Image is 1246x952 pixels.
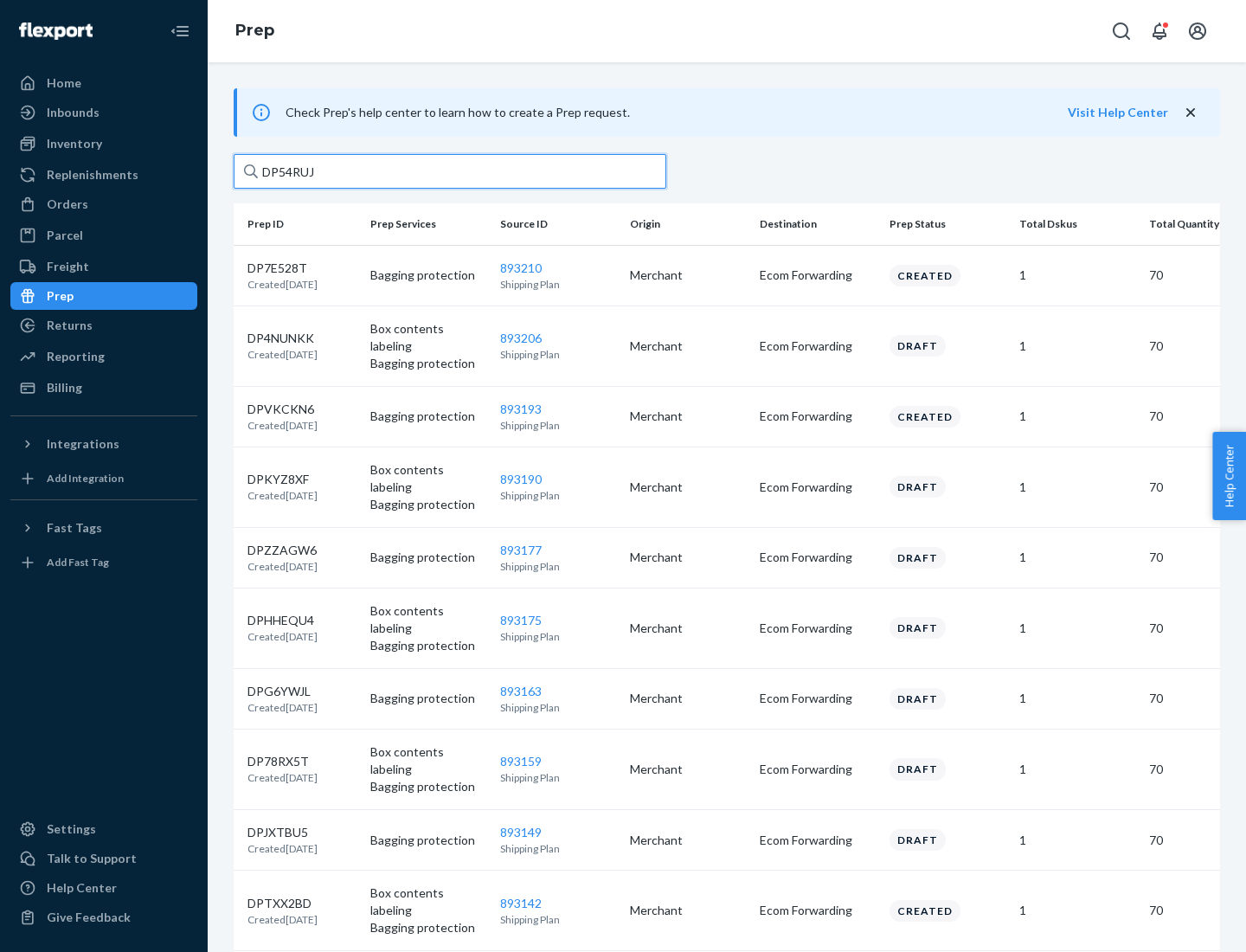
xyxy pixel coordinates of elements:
[363,203,493,245] th: Prep Services
[1019,902,1135,919] p: 1
[247,418,318,433] p: Created [DATE]
[500,277,616,292] p: Shipping Plan
[630,408,746,425] p: Merchant
[1019,690,1135,707] p: 1
[247,895,318,912] p: DPTXX2BD
[247,612,318,629] p: DPHHEQU4
[500,825,542,839] a: 893149
[890,758,946,780] div: Draft
[370,743,486,778] p: Box contents labeling
[10,190,197,218] a: Orders
[10,130,197,158] a: Inventory
[500,684,542,698] a: 893163
[247,770,318,785] p: Created [DATE]
[47,317,93,334] div: Returns
[247,277,318,292] p: Created [DATE]
[10,343,197,370] a: Reporting
[370,267,486,284] p: Bagging protection
[500,613,542,627] a: 893175
[1019,620,1135,637] p: 1
[10,549,197,576] a: Add Fast Tag
[500,402,542,416] a: 893193
[10,430,197,458] button: Integrations
[890,688,946,710] div: Draft
[47,196,88,213] div: Orders
[47,555,109,569] div: Add Fast Tag
[760,902,876,919] p: Ecom Forwarding
[47,227,83,244] div: Parcel
[47,287,74,305] div: Prep
[47,166,138,183] div: Replenishments
[19,23,93,40] img: Flexport logo
[47,820,96,838] div: Settings
[1019,338,1135,355] p: 1
[247,824,318,841] p: DPJXTBU5
[10,253,197,280] a: Freight
[500,347,616,362] p: Shipping Plan
[370,919,486,936] p: Bagging protection
[753,203,883,245] th: Destination
[630,761,746,778] p: Merchant
[10,99,197,126] a: Inbounds
[47,348,105,365] div: Reporting
[370,884,486,919] p: Box contents labeling
[500,472,542,486] a: 893190
[1212,432,1246,520] button: Help Center
[890,900,960,922] div: Created
[47,471,124,486] div: Add Integration
[1019,479,1135,496] p: 1
[1012,203,1142,245] th: Total Dskus
[10,815,197,843] a: Settings
[247,401,318,418] p: DPVKCKN6
[760,620,876,637] p: Ecom Forwarding
[10,69,197,97] a: Home
[1182,104,1199,122] button: close
[1019,761,1135,778] p: 1
[500,770,616,785] p: Shipping Plan
[47,258,89,275] div: Freight
[10,514,197,542] button: Fast Tags
[760,761,876,778] p: Ecom Forwarding
[500,629,616,644] p: Shipping Plan
[630,690,746,707] p: Merchant
[760,479,876,496] p: Ecom Forwarding
[890,476,946,498] div: Draft
[247,753,318,770] p: DP78RX5T
[1068,104,1168,121] button: Visit Help Center
[10,845,197,872] a: Talk to Support
[500,559,616,574] p: Shipping Plan
[500,488,616,503] p: Shipping Plan
[1180,14,1215,48] button: Open account menu
[47,879,117,897] div: Help Center
[247,683,318,700] p: DPG6YWJL
[47,104,100,121] div: Inbounds
[760,408,876,425] p: Ecom Forwarding
[1019,549,1135,566] p: 1
[370,778,486,795] p: Bagging protection
[286,105,630,119] span: Check Prep's help center to learn how to create a Prep request.
[630,479,746,496] p: Merchant
[890,406,960,428] div: Created
[1104,14,1139,48] button: Open Search Box
[500,418,616,433] p: Shipping Plan
[247,488,318,503] p: Created [DATE]
[500,896,542,910] a: 893142
[247,629,318,644] p: Created [DATE]
[370,602,486,637] p: Box contents labeling
[500,841,616,856] p: Shipping Plan
[10,312,197,339] a: Returns
[370,461,486,496] p: Box contents labeling
[370,408,486,425] p: Bagging protection
[10,874,197,902] a: Help Center
[1142,14,1177,48] button: Open notifications
[890,829,946,851] div: Draft
[222,6,288,56] ol: breadcrumbs
[247,347,318,362] p: Created [DATE]
[47,135,102,152] div: Inventory
[370,320,486,355] p: Box contents labeling
[500,261,542,275] a: 893210
[890,265,960,286] div: Created
[370,832,486,849] p: Bagging protection
[370,637,486,654] p: Bagging protection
